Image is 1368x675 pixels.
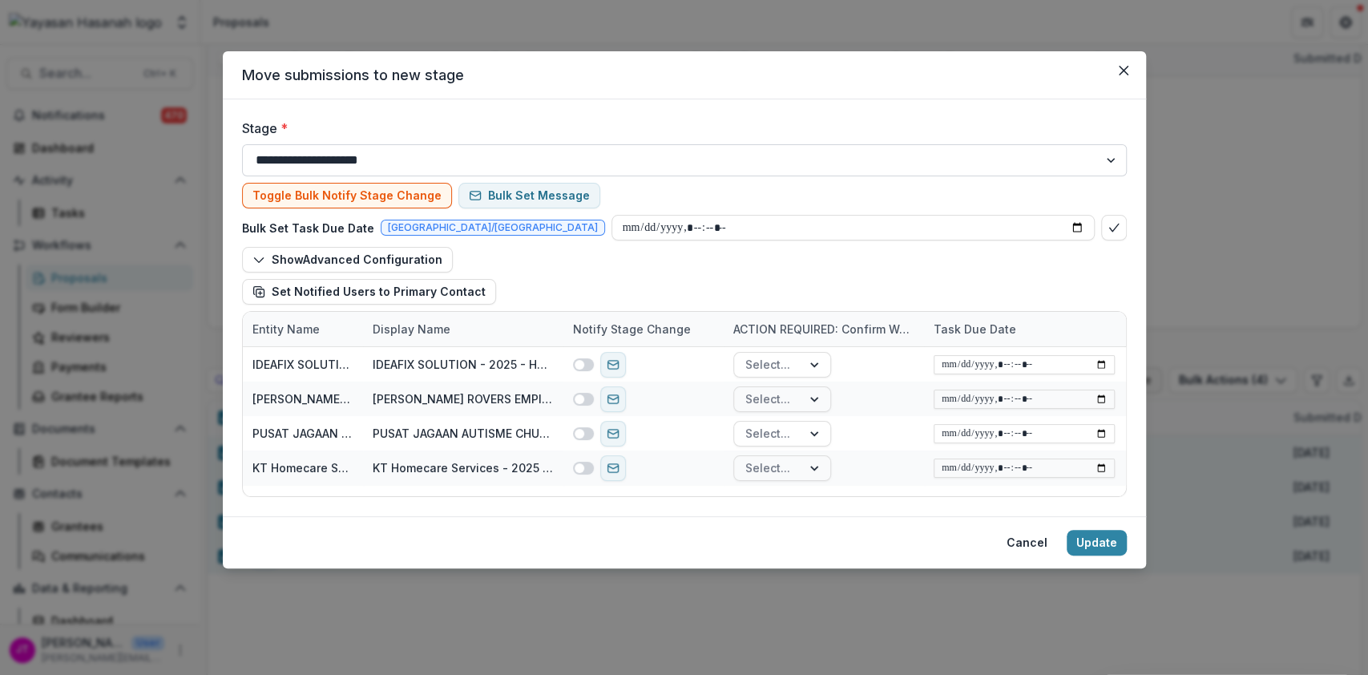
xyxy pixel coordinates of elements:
button: Toggle Bulk Notify Stage Change [242,183,452,208]
div: Display Name [363,312,563,346]
div: Display Name [363,321,460,337]
div: Task Due Date [924,312,1124,346]
div: Notify Stage Change [563,312,724,346]
p: Bulk Set Task Due Date [242,220,374,236]
div: PUSAT JAGAAN AUTISME CHUKAI - 2025 - HSEF2025 - [GEOGRAPHIC_DATA] [373,425,554,442]
div: Task Due Date [924,321,1026,337]
button: bulk-confirm-option [1101,215,1127,240]
button: Cancel [997,530,1057,556]
div: PUSAT JAGAAN AUTISME CHUKAI [252,425,353,442]
div: [PERSON_NAME] ROVERS EMPIRE [252,390,353,407]
div: KT Homecare Services [252,459,353,476]
button: set-bulk-email [458,183,600,208]
div: ACTION REQUIRED: Confirm Workshop Attendance - Grant Agreement Session [724,312,924,346]
div: KT Homecare Services - 2025 - HSEF2025 - [GEOGRAPHIC_DATA] [373,459,554,476]
button: Close [1111,58,1136,83]
button: send-email [600,421,626,447]
button: Update [1067,530,1127,556]
header: Move submissions to new stage [223,51,1146,99]
div: Entity Name [243,312,363,346]
div: Entity Name [243,321,329,337]
div: ACTION REQUIRED: Confirm Workshop Attendance - Grant Agreement Session [724,321,924,337]
button: send-email [600,352,626,378]
button: send-email [600,386,626,412]
span: [GEOGRAPHIC_DATA]/[GEOGRAPHIC_DATA] [388,222,598,233]
button: send-email [600,455,626,481]
div: [PERSON_NAME] ROVERS EMPIRE - 2025 - HSEF2025 - myHarapan [373,390,554,407]
div: IDEAFIX SOLUTION [252,356,353,373]
div: IDEAFIX SOLUTION - 2025 - HSEF2025 - MyHarapan [373,356,554,373]
button: Set Notified Users to Primary Contact [242,279,496,305]
label: Stage [242,119,1117,138]
div: Notify Stage Change [563,321,700,337]
button: ShowAdvanced Configuration [242,247,453,273]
